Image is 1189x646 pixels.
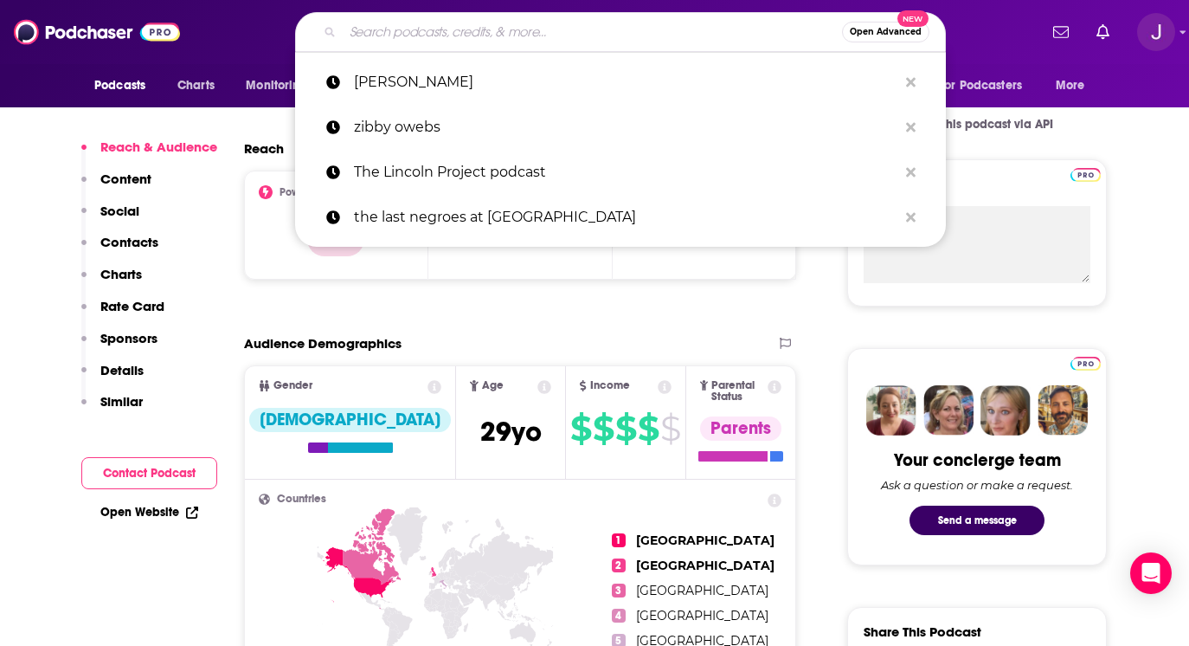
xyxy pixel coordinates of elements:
[100,266,142,282] p: Charts
[636,558,774,573] span: [GEOGRAPHIC_DATA]
[100,505,198,520] a: Open Website
[295,60,946,105] a: [PERSON_NAME]
[842,22,929,42] button: Open AdvancedNew
[81,171,151,203] button: Content
[1070,354,1101,371] a: Pro website
[850,28,922,36] span: Open Advanced
[100,139,217,155] p: Reach & Audience
[939,74,1022,98] span: For Podcasters
[612,559,626,572] span: 2
[700,417,781,441] div: Parents
[81,266,142,298] button: Charts
[166,69,225,102] a: Charts
[612,609,626,623] span: 4
[177,74,215,98] span: Charts
[14,16,180,48] img: Podchaser - Follow, Share and Rate Podcasts
[636,583,768,598] span: [GEOGRAPHIC_DATA]
[81,362,144,394] button: Details
[81,298,164,330] button: Rate Card
[100,203,139,219] p: Social
[1137,13,1175,51] img: User Profile
[1044,69,1107,102] button: open menu
[864,176,1090,206] label: My Notes
[1070,357,1101,371] img: Podchaser Pro
[100,362,144,378] p: Details
[923,385,974,436] img: Barbara Profile
[612,533,626,547] span: 1
[354,195,897,240] p: the last negroes at harvard
[612,584,626,598] span: 3
[660,415,680,443] span: $
[919,117,1053,132] span: Get this podcast via API
[593,415,614,443] span: $
[1130,552,1172,594] div: Open Intercom Messenger
[909,506,1044,535] button: Send a message
[636,533,774,548] span: [GEOGRAPHIC_DATA]
[244,140,284,157] h2: Reach
[81,139,217,171] button: Reach & Audience
[636,608,768,623] span: [GEOGRAPHIC_DATA]
[81,393,143,425] button: Similar
[711,380,764,403] span: Parental Status
[100,171,151,187] p: Content
[1056,74,1085,98] span: More
[615,415,636,443] span: $
[246,74,307,98] span: Monitoring
[881,478,1073,492] div: Ask a question or make a request.
[1137,13,1175,51] button: Show profile menu
[887,103,1067,145] a: Get this podcast via API
[100,298,164,314] p: Rate Card
[82,69,168,102] button: open menu
[590,380,630,391] span: Income
[482,380,504,391] span: Age
[277,494,326,505] span: Countries
[1070,165,1101,182] a: Pro website
[638,415,659,443] span: $
[897,10,929,27] span: New
[980,385,1031,436] img: Jules Profile
[354,150,897,195] p: The Lincoln Project podcast
[570,415,591,443] span: $
[1089,17,1116,47] a: Show notifications dropdown
[864,623,981,640] h3: Share This Podcast
[234,69,330,102] button: open menu
[280,186,347,198] h2: Power Score™
[81,330,157,362] button: Sponsors
[249,408,451,432] div: [DEMOGRAPHIC_DATA]
[928,69,1047,102] button: open menu
[1137,13,1175,51] span: Logged in as josephpapapr
[295,105,946,150] a: zibby owebs
[100,393,143,410] p: Similar
[1038,385,1088,436] img: Jon Profile
[295,12,946,52] div: Search podcasts, credits, & more...
[100,330,157,346] p: Sponsors
[81,203,139,235] button: Social
[295,150,946,195] a: The Lincoln Project podcast
[894,449,1061,471] div: Your concierge team
[94,74,145,98] span: Podcasts
[295,195,946,240] a: the last negroes at [GEOGRAPHIC_DATA]
[354,105,897,150] p: zibby owebs
[1046,17,1076,47] a: Show notifications dropdown
[100,234,158,250] p: Contacts
[343,18,842,46] input: Search podcasts, credits, & more...
[81,457,217,489] button: Contact Podcast
[354,60,897,105] p: zibby owens
[480,415,542,449] span: 29 yo
[81,234,158,266] button: Contacts
[1070,168,1101,182] img: Podchaser Pro
[244,335,402,352] h2: Audience Demographics
[866,385,916,436] img: Sydney Profile
[273,380,312,391] span: Gender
